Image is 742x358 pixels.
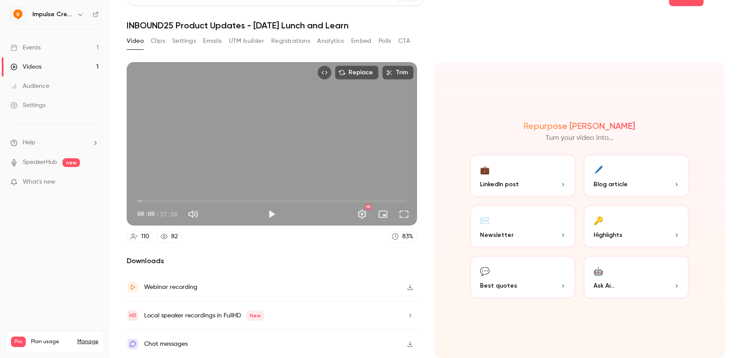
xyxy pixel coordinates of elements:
span: Newsletter [480,230,514,240]
button: ✉️Newsletter [469,205,576,248]
span: Plan usage [31,338,72,345]
span: new [62,158,80,167]
div: 🔑 [594,213,603,227]
div: Events [10,43,41,52]
li: help-dropdown-opener [10,138,99,147]
div: HD [365,204,371,209]
div: Local speaker recordings in FullHD [144,310,264,321]
div: 83 % [402,232,413,241]
a: 110 [127,231,153,243]
h2: Repurpose [PERSON_NAME] [524,121,635,131]
button: 🤖Ask Ai... [583,255,690,299]
button: Mute [184,205,202,223]
button: Embed [351,34,372,48]
div: 💼 [480,163,490,176]
span: Highlights [594,230,622,240]
button: Analytics [317,34,344,48]
p: Turn your video into... [545,133,614,143]
div: ✉️ [480,213,490,227]
button: 💬Best quotes [469,255,576,299]
div: Webinar recording [144,282,197,292]
button: Settings [353,205,371,223]
span: Ask Ai... [594,281,614,290]
a: SpeakerHub [23,158,57,167]
h1: INBOUND25 Product Updates - [DATE] Lunch and Learn [127,20,725,31]
span: Blog article [594,180,628,189]
span: / [155,209,159,219]
div: 💬 [480,264,490,278]
button: 🖊️Blog article [583,154,690,198]
button: Full screen [395,205,413,223]
div: 00:00 [137,209,177,219]
button: 💼LinkedIn post [469,154,576,198]
button: Turn on miniplayer [374,205,392,223]
span: New [246,310,264,321]
button: UTM builder [229,34,264,48]
div: 🤖 [594,264,603,278]
button: Settings [172,34,196,48]
a: 82 [157,231,182,243]
h6: Impulse Creative [32,10,73,19]
button: Clips [151,34,165,48]
img: Impulse Creative [11,7,25,21]
a: Manage [77,338,98,345]
div: 🖊️ [594,163,603,176]
button: Trim [382,66,414,80]
button: Registrations [271,34,310,48]
span: What's new [23,177,55,187]
div: Videos [10,63,41,71]
span: Pro [11,337,26,347]
button: Embed video [318,66,331,80]
button: Replace [335,66,379,80]
button: CTA [398,34,410,48]
button: Video [127,34,144,48]
button: Emails [203,34,221,48]
div: Chat messages [144,339,188,349]
span: Best quotes [480,281,517,290]
button: Play [263,205,280,223]
div: 82 [171,232,178,241]
span: 00:00 [137,209,155,219]
span: Help [23,138,35,147]
h2: Downloads [127,256,417,266]
div: 110 [141,232,149,241]
button: Polls [379,34,391,48]
div: Settings [10,101,45,110]
button: 🔑Highlights [583,205,690,248]
span: 57:58 [160,209,177,219]
iframe: Noticeable Trigger [88,178,99,186]
div: Audience [10,82,49,90]
span: LinkedIn post [480,180,519,189]
a: 83% [388,231,417,243]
